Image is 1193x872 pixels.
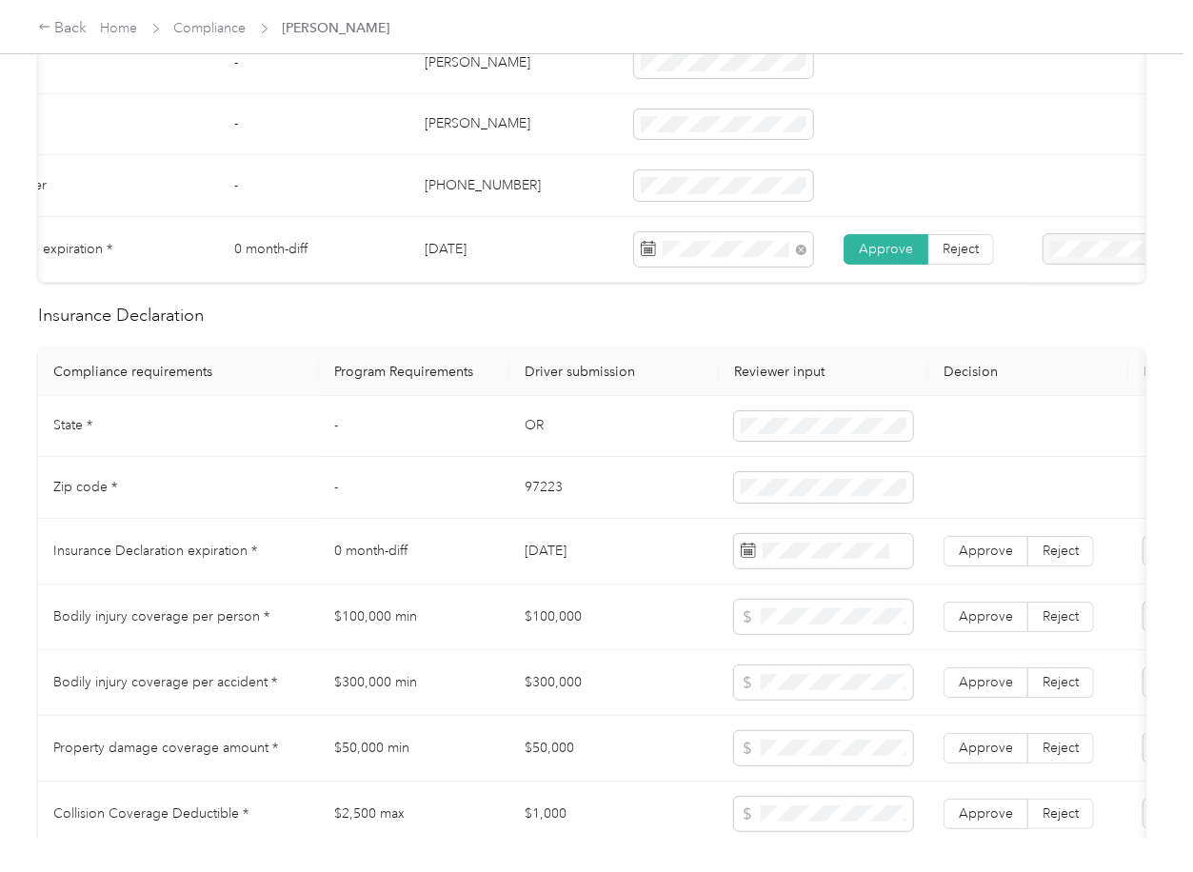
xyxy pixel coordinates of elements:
span: Bodily injury coverage per accident * [53,674,277,690]
span: Reject [1043,608,1079,624]
td: Zip code * [38,457,319,519]
td: $100,000 [509,585,719,650]
td: $100,000 min [319,585,509,650]
td: Insurance Declaration expiration * [38,519,319,585]
td: Bodily injury coverage per person * [38,585,319,650]
td: $50,000 [509,716,719,782]
td: $1,000 [509,782,719,847]
span: [PERSON_NAME] [283,18,390,38]
td: OR [509,396,719,458]
td: [DATE] [409,217,619,283]
span: Insurance Declaration expiration * [53,543,257,559]
td: - [219,32,409,94]
td: 97223 [509,457,719,519]
td: [PERSON_NAME] [409,94,619,156]
td: Bodily injury coverage per accident * [38,650,319,716]
td: $300,000 [509,650,719,716]
span: Zip code * [53,479,117,495]
th: Reviewer input [719,348,928,396]
td: State * [38,396,319,458]
th: Driver submission [509,348,719,396]
span: Reject [1043,674,1079,690]
td: $50,000 min [319,716,509,782]
span: Reject [1043,740,1079,756]
td: - [319,457,509,519]
span: Approve [859,241,913,257]
a: Home [101,20,138,36]
td: - [219,155,409,217]
td: Collision Coverage Deductible * [38,782,319,847]
iframe: Everlance-gr Chat Button Frame [1086,765,1193,872]
span: Approve [959,740,1013,756]
span: State * [53,417,92,433]
a: Compliance [174,20,247,36]
span: Reject [1043,543,1079,559]
td: $2,500 max [319,782,509,847]
td: - [319,396,509,458]
td: $300,000 min [319,650,509,716]
td: [PERSON_NAME] [409,32,619,94]
span: Property damage coverage amount * [53,740,278,756]
td: - [219,94,409,156]
span: Approve [959,608,1013,624]
span: Reject [943,241,979,257]
span: Reject [1043,805,1079,822]
td: 0 month-diff [219,217,409,283]
h2: Insurance Declaration [38,303,1145,328]
span: Bodily injury coverage per person * [53,608,269,624]
span: Approve [959,674,1013,690]
td: Property damage coverage amount * [38,716,319,782]
th: Compliance requirements [38,348,319,396]
th: Program Requirements [319,348,509,396]
td: [DATE] [509,519,719,585]
div: Back [38,17,88,40]
td: 0 month-diff [319,519,509,585]
span: Approve [959,543,1013,559]
span: Collision Coverage Deductible * [53,805,249,822]
th: Decision [928,348,1128,396]
td: [PHONE_NUMBER] [409,155,619,217]
span: Approve [959,805,1013,822]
